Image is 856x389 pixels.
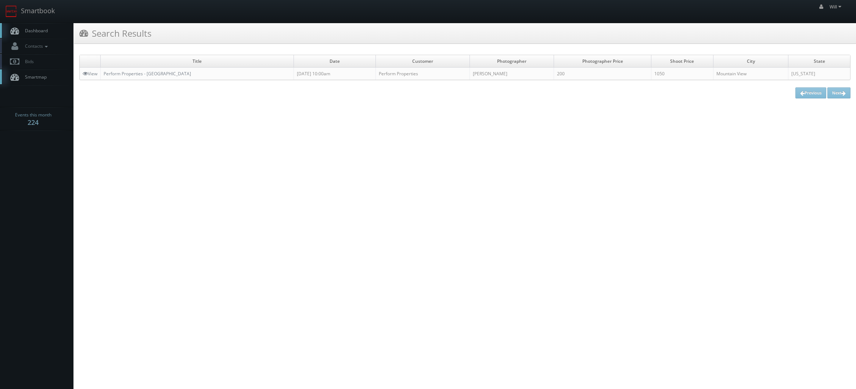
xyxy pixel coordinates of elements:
[788,68,850,80] td: [US_STATE]
[79,27,151,40] h3: Search Results
[376,68,470,80] td: Perform Properties
[21,43,50,49] span: Contacts
[713,55,788,68] td: City
[294,68,376,80] td: [DATE] 10:00am
[104,71,191,77] a: Perform Properties - [GEOGRAPHIC_DATA]
[83,71,97,77] a: View
[101,55,294,68] td: Title
[21,58,34,65] span: Bids
[788,55,850,68] td: State
[470,55,554,68] td: Photographer
[830,4,844,10] span: Will
[554,55,651,68] td: Photographer Price
[6,6,17,17] img: smartbook-logo.png
[713,68,788,80] td: Mountain View
[294,55,376,68] td: Date
[470,68,554,80] td: [PERSON_NAME]
[651,55,713,68] td: Shoot Price
[554,68,651,80] td: 200
[28,118,39,127] strong: 224
[15,111,51,119] span: Events this month
[651,68,713,80] td: 1050
[21,74,47,80] span: Smartmap
[376,55,470,68] td: Customer
[21,28,48,34] span: Dashboard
